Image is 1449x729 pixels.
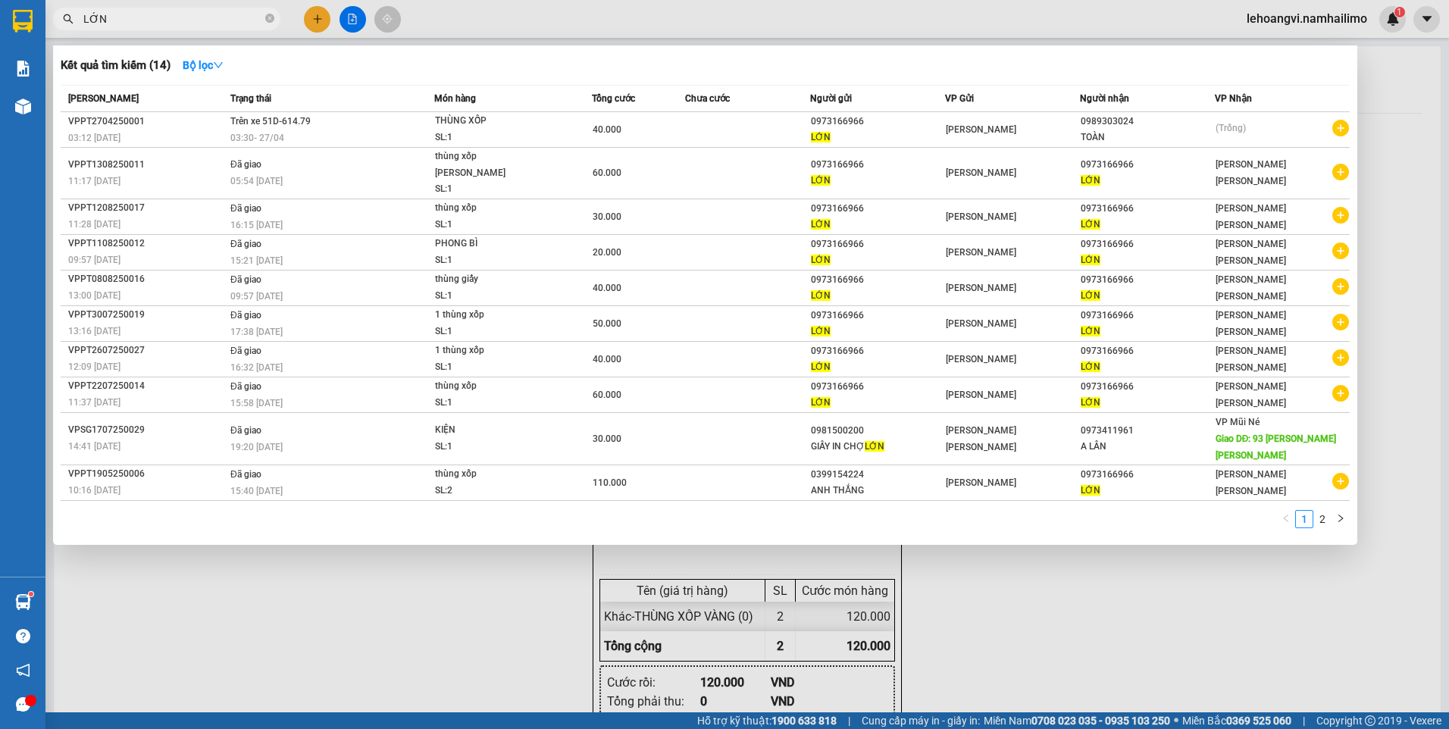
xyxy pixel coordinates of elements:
[230,381,261,392] span: Đã giao
[230,486,283,496] span: 15:40 [DATE]
[811,423,944,439] div: 0981500200
[435,217,549,233] div: SL: 1
[68,255,120,265] span: 09:57 [DATE]
[946,247,1016,258] span: [PERSON_NAME]
[13,65,134,86] div: 0933080465
[1216,203,1286,230] span: [PERSON_NAME] [PERSON_NAME]
[1081,423,1214,439] div: 0973411961
[593,433,621,444] span: 30.000
[230,346,261,356] span: Đã giao
[1332,278,1349,295] span: plus-circle
[16,663,30,677] span: notification
[946,211,1016,222] span: [PERSON_NAME]
[68,271,226,287] div: VPPT0808250016
[811,290,831,301] span: LỚN
[593,167,621,178] span: 60.000
[1081,308,1214,324] div: 0973166966
[1332,473,1349,490] span: plus-circle
[230,291,283,302] span: 09:57 [DATE]
[811,361,831,372] span: LỚN
[230,310,261,321] span: Đã giao
[1081,272,1214,288] div: 0973166966
[946,318,1016,329] span: [PERSON_NAME]
[68,200,226,216] div: VPPT1208250017
[811,308,944,324] div: 0973166966
[1332,207,1349,224] span: plus-circle
[1081,114,1214,130] div: 0989303024
[68,378,226,394] div: VPPT2207250014
[946,477,1016,488] span: [PERSON_NAME]
[435,395,549,411] div: SL: 1
[16,629,30,643] span: question-circle
[68,290,120,301] span: 13:00 [DATE]
[1295,510,1313,528] li: 1
[1216,381,1286,408] span: [PERSON_NAME] [PERSON_NAME]
[1081,343,1214,359] div: 0973166966
[1081,157,1214,173] div: 0973166966
[1332,164,1349,180] span: plus-circle
[434,93,476,104] span: Món hàng
[435,483,549,499] div: SL: 2
[145,13,267,65] div: [PERSON_NAME] [PERSON_NAME]
[1332,510,1350,528] button: right
[1081,175,1100,186] span: LỚN
[1216,417,1260,427] span: VP Mũi Né
[183,59,224,71] strong: Bộ lọc
[13,13,134,47] div: [PERSON_NAME]
[1332,510,1350,528] li: Next Page
[811,379,944,395] div: 0973166966
[811,219,831,230] span: LỚN
[1081,439,1214,455] div: A LÂN
[1216,310,1286,337] span: [PERSON_NAME] [PERSON_NAME]
[230,220,283,230] span: 16:15 [DATE]
[593,283,621,293] span: 40.000
[68,114,226,130] div: VPPT2704250001
[435,200,549,217] div: thùng xốp
[230,425,261,436] span: Đã giao
[68,157,226,173] div: VPPT1308250011
[593,124,621,135] span: 40.000
[1216,123,1246,133] span: (Trống)
[230,255,283,266] span: 15:21 [DATE]
[811,483,944,499] div: ANH THẮNG
[593,247,621,258] span: 20.000
[1080,93,1129,104] span: Người nhận
[1332,385,1349,402] span: plus-circle
[1216,433,1337,461] span: Giao DĐ: 93 [PERSON_NAME] [PERSON_NAME]
[213,60,224,70] span: down
[1081,219,1100,230] span: LỚN
[593,477,627,488] span: 110.000
[230,469,261,480] span: Đã giao
[946,124,1016,135] span: [PERSON_NAME]
[435,439,549,455] div: SL: 1
[145,83,267,105] div: 0878606579
[265,14,274,23] span: close-circle
[435,236,549,252] div: PHONG BÌ
[68,343,226,358] div: VPPT2607250027
[1314,511,1331,527] a: 2
[68,219,120,230] span: 11:28 [DATE]
[68,485,120,496] span: 10:16 [DATE]
[811,343,944,359] div: 0973166966
[1332,120,1349,136] span: plus-circle
[1336,514,1345,523] span: right
[1081,361,1100,372] span: LỚN
[811,397,831,408] span: LỚN
[946,390,1016,400] span: [PERSON_NAME]
[811,201,944,217] div: 0973166966
[811,114,944,130] div: 0973166966
[435,324,549,340] div: SL: 1
[946,167,1016,178] span: [PERSON_NAME]
[15,61,31,77] img: solution-icon
[230,93,271,104] span: Trạng thái
[68,441,120,452] span: 14:41 [DATE]
[230,159,261,170] span: Đã giao
[68,176,120,186] span: 11:17 [DATE]
[265,12,274,27] span: close-circle
[592,93,635,104] span: Tổng cước
[68,326,120,336] span: 13:16 [DATE]
[1277,510,1295,528] li: Previous Page
[435,378,549,395] div: thùng xốp
[1081,326,1100,336] span: LỚN
[435,288,549,305] div: SL: 1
